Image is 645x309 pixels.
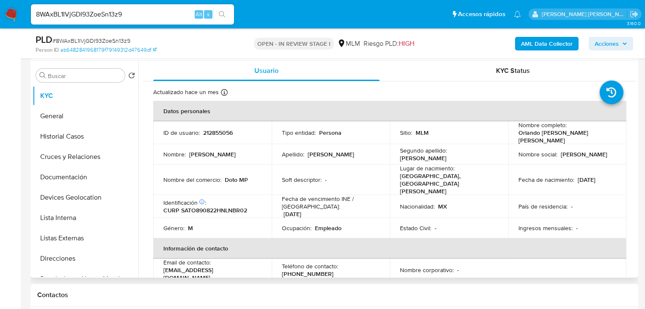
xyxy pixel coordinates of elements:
[571,203,573,210] p: -
[52,36,130,45] span: # 8WAxBL1IVjGDI93ZoeSn13z9
[595,37,619,50] span: Acciones
[203,129,233,136] p: 212855056
[518,129,613,144] p: Orlando [PERSON_NAME] [PERSON_NAME]
[400,266,454,274] p: Nombre corporativo :
[457,266,459,274] p: -
[153,88,219,96] p: Actualizado hace un mes
[400,203,435,210] p: Nacionalidad :
[128,72,135,81] button: Volver al orden por defecto
[163,150,186,158] p: Nombre :
[213,8,231,20] button: search-icon
[496,66,530,75] span: KYC Status
[189,150,236,158] p: [PERSON_NAME]
[48,72,121,80] input: Buscar
[400,154,447,162] p: [PERSON_NAME]
[515,37,579,50] button: AML Data Collector
[399,39,414,48] span: HIGH
[282,176,322,184] p: Soft descriptor :
[163,176,221,184] p: Nombre del comercio :
[163,129,200,136] p: ID de usuario :
[435,224,436,232] p: -
[518,176,574,184] p: Fecha de nacimiento :
[315,224,342,232] p: Empleado
[400,164,455,172] p: Lugar de nacimiento :
[518,121,567,129] p: Nombre completo :
[37,291,631,299] h1: Contactos
[196,10,202,18] span: Alt
[163,199,206,206] p: Identificación :
[284,210,301,218] p: [DATE]
[33,228,138,248] button: Listas Externas
[337,39,360,48] div: MLM
[542,10,627,18] p: michelleangelica.rodriguez@mercadolibre.com.mx
[254,66,278,75] span: Usuario
[438,203,447,210] p: MX
[325,176,327,184] p: -
[400,129,412,136] p: Sitio :
[163,259,211,266] p: Email de contacto :
[630,10,639,19] a: Salir
[36,33,52,46] b: PLD
[518,203,568,210] p: País de residencia :
[225,176,248,184] p: Doto MP
[39,72,46,79] button: Buscar
[33,187,138,208] button: Devices Geolocation
[518,224,573,232] p: Ingresos mensuales :
[61,46,157,54] a: ab6482841968179f79149312d47649df
[33,269,138,289] button: Restricciones Nuevo Mundo
[33,86,138,106] button: KYC
[33,248,138,269] button: Direcciones
[31,9,234,20] input: Buscar usuario o caso...
[400,224,431,232] p: Estado Civil :
[514,11,521,18] a: Notificaciones
[282,195,380,210] p: Fecha de vencimiento INE / [GEOGRAPHIC_DATA] :
[282,150,304,158] p: Apellido :
[282,224,311,232] p: Ocupación :
[576,224,578,232] p: -
[153,238,626,259] th: Información de contacto
[400,147,447,154] p: Segundo apellido :
[207,10,209,18] span: s
[521,37,573,50] b: AML Data Collector
[254,38,334,50] p: OPEN - IN REVIEW STAGE I
[627,20,641,27] span: 3.160.0
[282,270,334,278] p: [PHONE_NUMBER]
[33,126,138,147] button: Historial Casos
[163,206,247,214] p: CURP SATO890822HNLNBR02
[153,101,626,121] th: Datos personales
[188,224,193,232] p: M
[33,147,138,167] button: Cruces y Relaciones
[458,10,505,19] span: Accesos rápidos
[416,129,429,136] p: MLM
[282,129,316,136] p: Tipo entidad :
[561,150,607,158] p: [PERSON_NAME]
[518,150,557,158] p: Nombre social :
[282,262,338,270] p: Teléfono de contacto :
[308,150,354,158] p: [PERSON_NAME]
[364,39,414,48] span: Riesgo PLD:
[33,208,138,228] button: Lista Interna
[578,176,595,184] p: [DATE]
[33,167,138,187] button: Documentación
[36,46,59,54] b: Person ID
[589,37,633,50] button: Acciones
[163,224,185,232] p: Género :
[163,266,258,281] p: [EMAIL_ADDRESS][DOMAIN_NAME]
[33,106,138,126] button: General
[400,172,495,195] p: [GEOGRAPHIC_DATA], [GEOGRAPHIC_DATA][PERSON_NAME]
[319,129,342,136] p: Persona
